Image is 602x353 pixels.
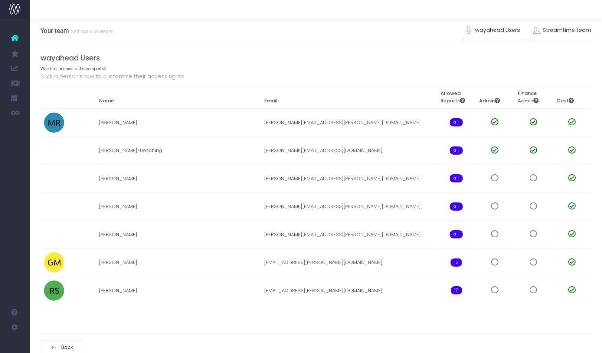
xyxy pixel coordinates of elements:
[95,248,261,277] td: [PERSON_NAME]
[261,108,437,136] td: [PERSON_NAME][EMAIL_ADDRESS][PERSON_NAME][DOMAIN_NAME]
[44,280,64,301] img: profile_images
[44,168,64,189] img: profile_images
[95,192,261,221] td: [PERSON_NAME]
[44,112,64,133] img: profile_images
[451,258,462,267] span: 16
[533,22,592,39] a: Streamtime team
[451,286,462,294] span: 17
[95,136,261,165] td: [PERSON_NAME]-Liesching
[40,54,592,62] h4: wayahead Users
[437,86,476,108] th: Allowed Reports
[44,224,64,245] img: profile_images
[553,86,591,108] th: Cost
[261,136,437,165] td: [PERSON_NAME][EMAIL_ADDRESS][DOMAIN_NAME]
[261,248,437,277] td: [EMAIL_ADDRESS][PERSON_NAME][DOMAIN_NAME]
[450,146,463,155] span: all
[40,72,592,81] p: Click a person's row to customise their access rights
[261,86,437,108] th: Email
[450,174,463,182] span: all
[476,86,514,108] th: Admin
[95,165,261,193] td: [PERSON_NAME]
[514,86,553,108] th: Finance Admin
[261,221,437,249] td: [PERSON_NAME][EMAIL_ADDRESS][PERSON_NAME][DOMAIN_NAME]
[261,165,437,193] td: [PERSON_NAME][EMAIL_ADDRESS][PERSON_NAME][DOMAIN_NAME]
[95,277,261,304] td: [PERSON_NAME]
[261,277,437,304] td: [EMAIL_ADDRESS][PERSON_NAME][DOMAIN_NAME]
[44,252,64,273] img: profile_images
[261,192,437,221] td: [PERSON_NAME][EMAIL_ADDRESS][PERSON_NAME][DOMAIN_NAME]
[40,27,114,34] h3: Your team
[69,27,114,34] small: Settings & privileges
[9,338,20,349] img: images/default_profile_image.png
[95,108,261,136] td: [PERSON_NAME]
[40,65,105,72] small: Who has access to these reports?
[44,196,64,217] img: profile_images
[44,140,64,161] img: profile_images
[450,202,463,211] span: all
[465,22,520,39] a: wayahead Users
[95,86,261,108] th: Name
[95,221,261,249] td: [PERSON_NAME]
[450,118,463,126] span: all
[59,344,73,350] span: Back
[450,230,463,238] span: all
